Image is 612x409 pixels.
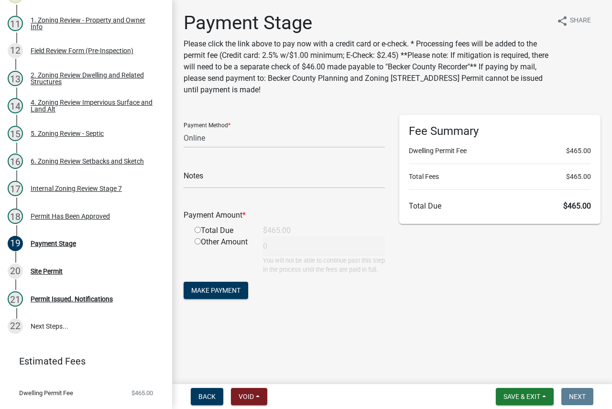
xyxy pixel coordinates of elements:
span: Back [198,393,216,400]
span: Share [570,15,591,27]
li: Dwelling Permit Fee [409,146,591,156]
div: Total Due [187,225,256,236]
button: Void [231,388,267,405]
button: Make Payment [184,282,248,299]
button: Next [561,388,593,405]
div: Payment Amount [176,210,392,221]
div: Other Amount [187,236,256,274]
a: Estimated Fees [8,352,157,371]
span: $465.00 [566,172,591,182]
i: share [557,15,568,27]
div: 18 [8,209,23,224]
h6: Total Due [409,201,591,210]
div: 13 [8,71,23,86]
span: Next [569,393,586,400]
div: Permit Has Been Approved [31,213,110,220]
div: 21 [8,291,23,307]
div: 5. Zoning Review - Septic [31,130,104,137]
div: 11 [8,16,23,31]
span: $465.00 [563,201,591,210]
span: $465.00 [566,146,591,156]
li: Total Fees [409,172,591,182]
div: 17 [8,181,23,196]
button: shareShare [549,11,599,30]
div: 22 [8,319,23,334]
div: Payment Stage [31,240,76,247]
div: 14 [8,98,23,113]
p: Please click the link above to pay now with a credit card or e-check. * Processing fees will be a... [184,38,549,96]
span: Save & Exit [503,393,540,400]
span: Dwelling Permit Fee [19,390,73,396]
div: Permit Issued. Notifications [31,296,113,302]
div: Site Permit [31,268,63,275]
div: 2. Zoning Review Dwelling and Related Structures [31,72,157,85]
button: Back [191,388,223,405]
div: Internal Zoning Review Stage 7 [31,185,122,192]
div: 6. Zoning Review Setbacks and Sketch [31,158,144,165]
span: $465.00 [131,390,153,396]
div: 20 [8,264,23,279]
div: 19 [8,236,23,251]
span: Make Payment [191,287,240,294]
span: Void [239,393,254,400]
div: 16 [8,154,23,169]
div: Field Review Form (Pre-Inspection) [31,47,133,54]
div: 4. Zoning Review Impervious Surface and Land Alt [31,99,157,112]
button: Save & Exit [496,388,554,405]
div: 12 [8,43,23,58]
div: 15 [8,126,23,141]
div: 1. Zoning Review - Property and Owner Info [31,17,157,30]
h1: Payment Stage [184,11,549,34]
h6: Fee Summary [409,124,591,138]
